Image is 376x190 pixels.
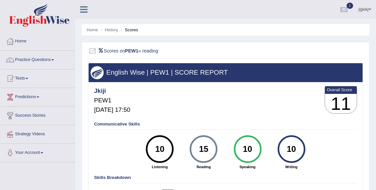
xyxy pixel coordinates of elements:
[0,69,75,86] a: Tests
[94,122,357,127] h4: Communicative Skills
[94,97,130,104] h5: PEW1
[0,125,75,141] a: Strategy Videos
[91,69,360,76] h3: English Wise | PEW1 | SCORE REPORT
[347,3,353,9] span: 1
[105,27,118,32] a: History
[150,138,170,161] div: 10
[281,138,301,161] div: 10
[325,94,357,114] h3: 11
[94,88,130,95] h4: Jkiji
[0,51,75,67] a: Practice Questions
[228,164,266,169] strong: Speaking
[119,27,138,33] li: Scores
[91,66,104,79] img: wings.png
[87,27,98,32] a: Home
[94,175,357,180] h4: Skills Breakdown
[0,88,75,104] a: Predictions
[94,107,130,113] h5: [DATE] 17:50
[272,164,311,169] strong: Writing
[194,138,214,161] div: 15
[0,32,75,49] a: Home
[184,164,223,169] strong: Reading
[141,164,179,169] strong: Listening
[0,107,75,123] a: Success Stories
[125,48,138,53] b: PEW1
[327,87,355,92] b: Overall Score
[0,144,75,160] a: Your Account
[88,47,259,55] h2: Scores on » reading
[237,138,258,161] div: 10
